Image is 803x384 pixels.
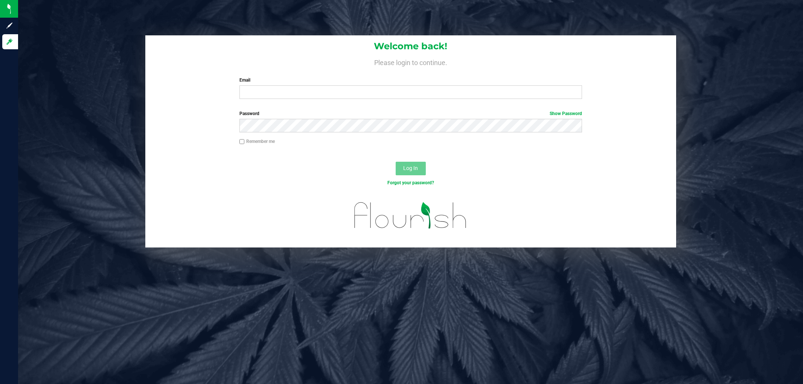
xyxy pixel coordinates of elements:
[239,139,245,144] input: Remember me
[6,22,13,29] inline-svg: Sign up
[550,111,582,116] a: Show Password
[145,41,676,51] h1: Welcome back!
[6,38,13,46] inline-svg: Log in
[403,165,418,171] span: Log In
[239,77,582,83] label: Email
[396,162,426,175] button: Log In
[145,57,676,66] h4: Please login to continue.
[387,180,434,185] a: Forgot your password?
[344,194,477,237] img: flourish_logo.svg
[239,138,275,145] label: Remember me
[239,111,259,116] span: Password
